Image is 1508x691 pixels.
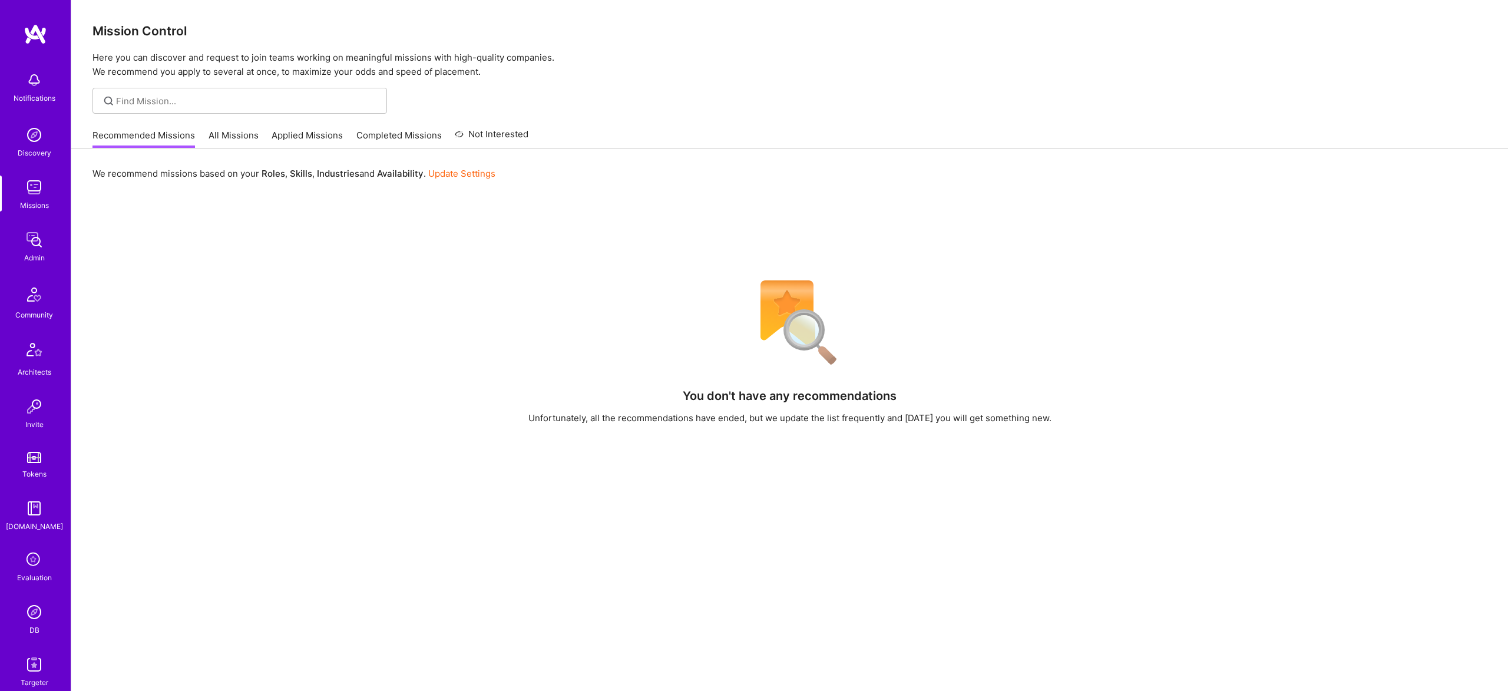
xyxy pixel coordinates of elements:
div: Discovery [18,147,51,159]
img: No Results [740,273,840,373]
img: Skill Targeter [22,653,46,676]
input: Find Mission... [116,95,378,107]
img: logo [24,24,47,45]
a: Not Interested [455,127,528,148]
b: Availability [377,168,424,179]
p: We recommend missions based on your , , and . [92,167,495,180]
img: discovery [22,123,46,147]
div: Missions [20,199,49,211]
a: Update Settings [428,168,495,179]
img: guide book [22,497,46,520]
a: Applied Missions [272,129,343,148]
b: Skills [290,168,312,179]
div: Notifications [14,92,55,104]
img: Community [20,280,48,309]
a: All Missions [209,129,259,148]
div: Invite [25,418,44,431]
i: icon SelectionTeam [23,549,45,571]
h3: Mission Control [92,24,1487,38]
div: DB [29,624,39,636]
div: [DOMAIN_NAME] [6,520,63,533]
div: Admin [24,252,45,264]
p: Here you can discover and request to join teams working on meaningful missions with high-quality ... [92,51,1487,79]
div: Unfortunately, all the recommendations have ended, but we update the list frequently and [DATE] y... [528,412,1051,424]
img: bell [22,68,46,92]
div: Tokens [22,468,47,480]
img: teamwork [22,176,46,199]
img: tokens [27,452,41,463]
div: Architects [18,366,51,378]
h4: You don't have any recommendations [683,389,897,403]
img: Invite [22,395,46,418]
a: Completed Missions [356,129,442,148]
div: Community [15,309,53,321]
b: Industries [317,168,359,179]
i: icon SearchGrey [102,94,115,108]
div: Targeter [21,676,48,689]
div: Evaluation [17,571,52,584]
a: Recommended Missions [92,129,195,148]
img: Admin Search [22,600,46,624]
b: Roles [262,168,285,179]
img: admin teamwork [22,228,46,252]
img: Architects [20,338,48,366]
